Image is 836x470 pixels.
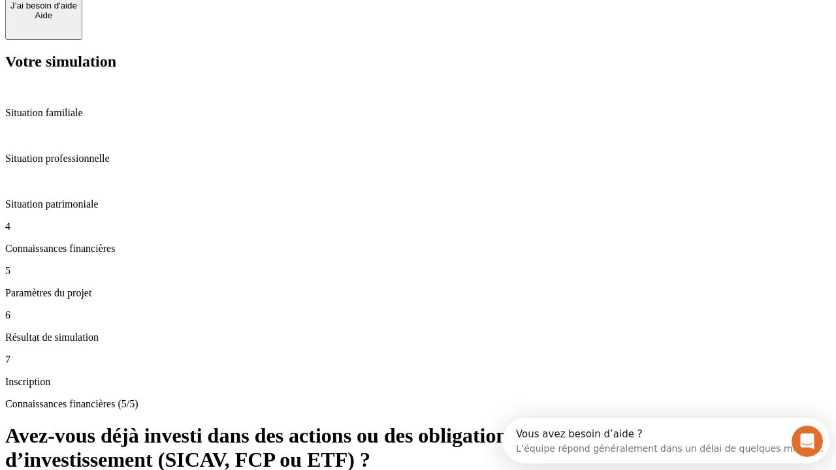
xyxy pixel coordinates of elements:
p: Situation professionnelle [5,153,831,164]
p: 4 [5,221,831,232]
p: 5 [5,265,831,277]
div: Ouvrir le Messenger Intercom [5,5,360,41]
div: Aide [10,10,77,20]
p: Inscription [5,376,831,388]
div: L’équipe répond généralement dans un délai de quelques minutes. [14,22,321,35]
p: 6 [5,309,831,321]
iframe: Intercom live chat discovery launcher [502,418,829,463]
p: Paramètres du projet [5,287,831,299]
p: Résultat de simulation [5,332,831,343]
iframe: Intercom live chat [792,426,823,457]
p: Situation patrimoniale [5,198,831,210]
p: 7 [5,354,831,366]
div: J’ai besoin d'aide [10,1,77,10]
p: Situation familiale [5,107,831,119]
div: Vous avez besoin d’aide ? [14,11,321,22]
h2: Votre simulation [5,53,831,70]
p: Connaissances financières (5/5) [5,398,831,410]
p: Connaissances financières [5,243,831,255]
